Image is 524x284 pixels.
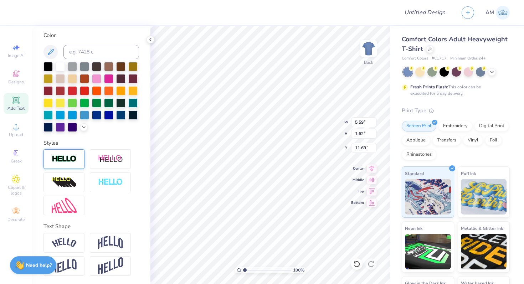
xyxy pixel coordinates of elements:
div: Color [43,31,139,40]
span: Top [351,189,364,194]
img: Standard [405,179,451,215]
span: 100 % [293,267,304,273]
strong: Fresh Prints Flash: [410,84,448,90]
span: # C1717 [432,56,447,62]
div: This color can be expedited for 5 day delivery. [410,84,498,97]
div: Print Type [402,107,510,115]
img: Shadow [98,155,123,164]
span: Upload [9,132,23,138]
img: Metallic & Glitter Ink [461,234,507,269]
span: Bottom [351,200,364,205]
div: Styles [43,139,139,147]
img: Ashanna Mae Viceo [496,6,510,20]
strong: Need help? [26,262,52,269]
span: Metallic & Glitter Ink [461,224,503,232]
img: Arch [98,236,123,249]
img: Arc [52,238,77,248]
span: Image AI [8,53,25,58]
img: Flag [52,259,77,273]
span: Designs [8,79,24,85]
img: Back [361,41,376,56]
div: Applique [402,135,430,146]
span: Comfort Colors [402,56,428,62]
span: Add Text [7,105,25,111]
img: Neon Ink [405,234,451,269]
a: AM [486,6,510,20]
span: Minimum Order: 24 + [450,56,486,62]
span: Decorate [7,217,25,222]
div: Text Shape [43,222,139,231]
img: 3d Illusion [52,177,77,188]
div: Digital Print [474,121,509,131]
span: Standard [405,170,424,177]
div: Embroidery [438,121,472,131]
div: Vinyl [463,135,483,146]
div: Back [364,59,373,66]
span: Greek [11,158,22,164]
img: Negative Space [98,178,123,186]
div: Foil [485,135,502,146]
div: Transfers [432,135,461,146]
span: Puff Ink [461,170,476,177]
span: Comfort Colors Adult Heavyweight T-Shirt [402,35,508,53]
input: Untitled Design [399,5,451,20]
img: Rise [98,257,123,275]
span: Neon Ink [405,224,422,232]
span: Clipart & logos [4,185,29,196]
img: Free Distort [52,198,77,213]
div: Rhinestones [402,149,436,160]
div: Screen Print [402,121,436,131]
span: Middle [351,177,364,182]
input: e.g. 7428 c [63,45,139,59]
img: Puff Ink [461,179,507,215]
span: Center [351,166,364,171]
img: Stroke [52,155,77,163]
span: AM [486,9,494,17]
